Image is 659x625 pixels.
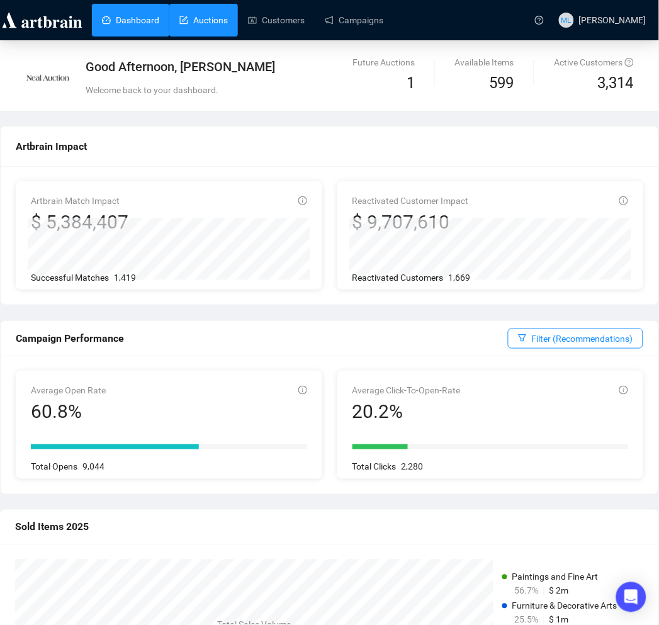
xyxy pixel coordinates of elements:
div: Open Intercom Messenger [616,582,646,612]
span: 1,419 [114,273,136,283]
span: info-circle [298,386,307,395]
span: 1,669 [449,273,471,283]
span: 2,280 [402,462,424,472]
div: Available Items [455,55,514,69]
div: Future Auctions [352,55,415,69]
span: Artbrain Match Impact [31,196,120,206]
span: Average Click-To-Open-Rate [352,385,461,395]
div: Welcome back to your dashboard. [86,83,414,97]
span: Active Customers [555,57,634,67]
div: Campaign Performance [16,330,508,346]
span: info-circle [619,196,628,205]
div: $ 5,384,407 [31,210,128,234]
span: Reactivated Customers [352,273,444,283]
span: 9,044 [82,462,104,472]
div: Good Afternoon, [PERSON_NAME] [86,58,414,76]
span: filter [518,334,527,342]
span: $ 1m [549,615,569,625]
div: $ 9,707,610 [352,210,469,234]
span: Furniture & Decorative Arts [512,601,617,611]
a: Customers [248,4,305,37]
span: Paintings and Fine Art [512,572,599,582]
span: info-circle [619,386,628,395]
span: Filter (Recommendations) [532,332,633,346]
a: Auctions [179,4,228,37]
div: Sold Items 2025 [15,519,644,535]
span: [PERSON_NAME] [579,15,646,25]
span: Average Open Rate [31,385,106,395]
span: Reactivated Customer Impact [352,196,469,206]
a: Campaigns [325,4,383,37]
a: Dashboard [102,4,159,37]
div: 60.8% [31,400,106,424]
span: 56.7% [515,586,539,596]
span: 25.5% [515,615,539,625]
span: 1 [407,74,415,92]
img: 5fa3ba0f452f7d000d08ed65.jpg [26,56,70,100]
span: 3,314 [598,72,634,96]
span: 599 [490,74,514,92]
span: Total Clicks [352,462,397,472]
span: Total Opens [31,462,77,472]
span: ML [561,14,572,26]
span: Successful Matches [31,273,109,283]
div: Artbrain Impact [16,138,643,154]
span: info-circle [298,196,307,205]
span: $ 2m [549,586,569,596]
span: question-circle [625,58,634,67]
div: 20.2% [352,400,461,424]
button: Filter (Recommendations) [508,329,643,349]
span: question-circle [535,16,544,25]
